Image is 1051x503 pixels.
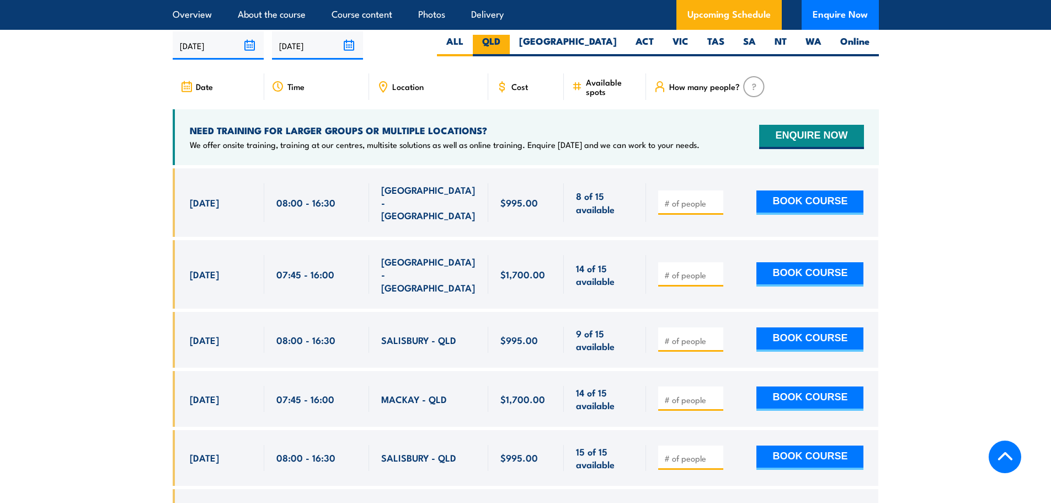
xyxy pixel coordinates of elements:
label: TAS [698,35,734,56]
span: Time [287,82,305,91]
input: # of people [664,198,719,209]
span: [DATE] [190,393,219,405]
span: MACKAY - QLD [381,393,447,405]
label: ALL [437,35,473,56]
button: BOOK COURSE [756,190,863,215]
span: [DATE] [190,333,219,346]
input: To date [272,31,363,60]
span: 08:00 - 16:30 [276,333,335,346]
p: We offer onsite training, training at our centres, multisite solutions as well as online training... [190,139,700,150]
span: [GEOGRAPHIC_DATA] - [GEOGRAPHIC_DATA] [381,183,476,222]
span: [DATE] [190,268,219,280]
button: BOOK COURSE [756,327,863,352]
label: ACT [626,35,663,56]
span: 07:45 - 16:00 [276,393,334,405]
label: VIC [663,35,698,56]
span: 07:45 - 16:00 [276,268,334,280]
span: $995.00 [500,451,538,464]
span: $1,700.00 [500,393,545,405]
span: 08:00 - 16:30 [276,451,335,464]
span: 15 of 15 available [576,445,634,471]
label: SA [734,35,765,56]
span: $995.00 [500,333,538,346]
label: WA [796,35,831,56]
span: 8 of 15 available [576,189,634,215]
input: # of people [664,269,719,280]
label: NT [765,35,796,56]
span: SALISBURY - QLD [381,333,456,346]
label: [GEOGRAPHIC_DATA] [510,35,626,56]
span: 14 of 15 available [576,262,634,288]
span: Cost [511,82,528,91]
button: BOOK COURSE [756,386,863,411]
label: QLD [473,35,510,56]
span: Location [392,82,424,91]
span: 9 of 15 available [576,327,634,353]
h4: NEED TRAINING FOR LARGER GROUPS OR MULTIPLE LOCATIONS? [190,124,700,136]
span: Date [196,82,213,91]
span: Available spots [586,77,638,96]
input: # of people [664,335,719,346]
span: 14 of 15 available [576,386,634,412]
span: $1,700.00 [500,268,545,280]
input: # of people [664,453,719,464]
button: BOOK COURSE [756,262,863,287]
button: BOOK COURSE [756,446,863,470]
span: [DATE] [190,196,219,209]
label: Online [831,35,879,56]
input: From date [173,31,264,60]
span: SALISBURY - QLD [381,451,456,464]
span: How many people? [669,82,740,91]
span: [GEOGRAPHIC_DATA] - [GEOGRAPHIC_DATA] [381,255,476,294]
span: [DATE] [190,451,219,464]
input: # of people [664,394,719,405]
span: 08:00 - 16:30 [276,196,335,209]
button: ENQUIRE NOW [759,125,863,149]
span: $995.00 [500,196,538,209]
